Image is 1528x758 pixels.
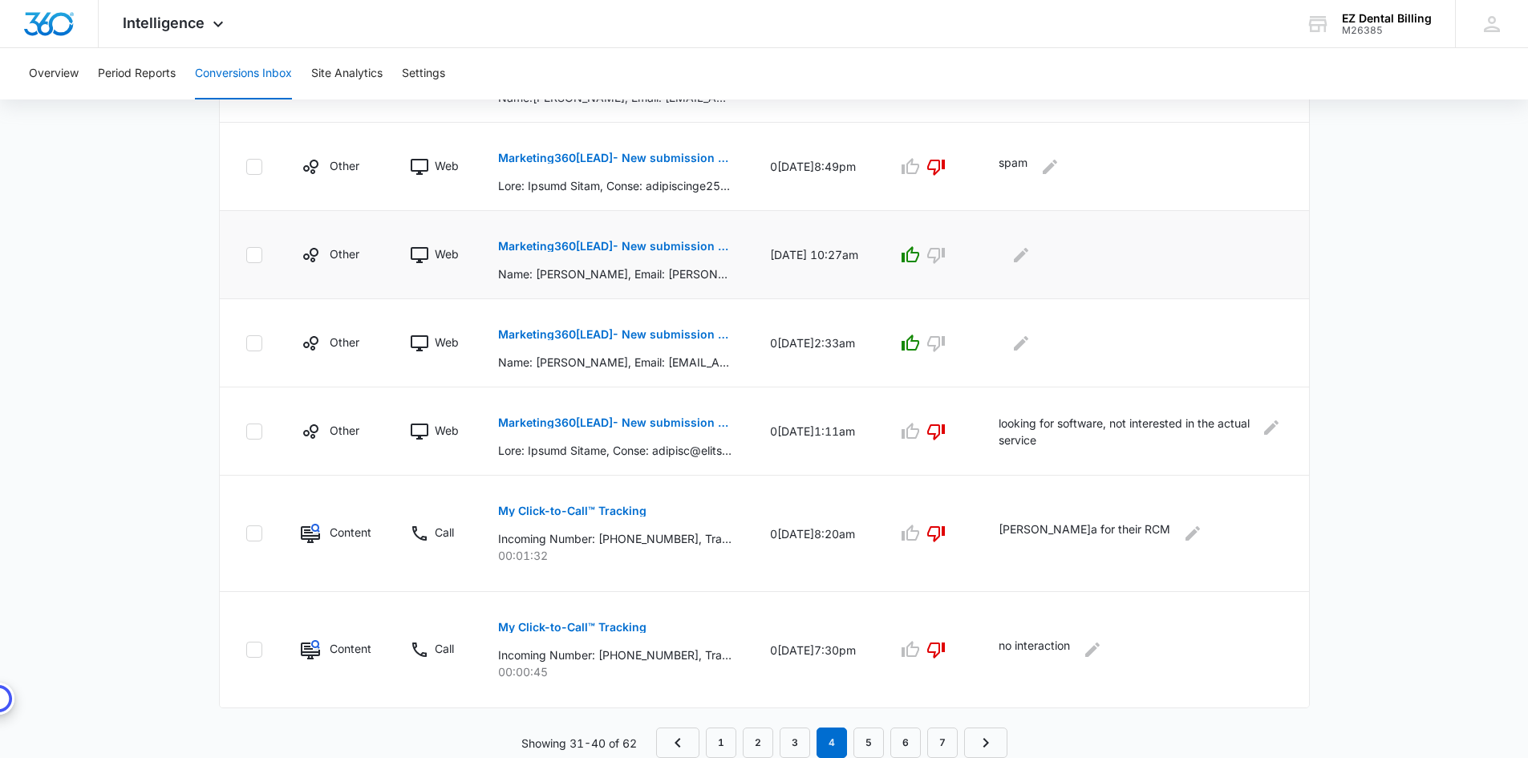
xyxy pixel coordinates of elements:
[751,123,878,211] td: 0[DATE]8:49pm
[123,14,205,31] span: Intelligence
[927,728,958,758] a: Page 7
[498,227,732,266] button: Marketing360[LEAD]- New submission from Contact Us EZ Dental Billing
[330,245,359,262] p: Other
[498,622,646,633] p: My Click-to-Call™ Tracking
[656,728,1007,758] nav: Pagination
[435,524,454,541] p: Call
[311,48,383,99] button: Site Analytics
[999,637,1070,663] p: no interaction
[498,547,732,564] p: 00:01:32
[498,152,732,164] p: Marketing360[LEAD]- New submission from Contact Us EZ Dental Billing
[751,592,878,708] td: 0[DATE]7:30pm
[195,48,292,99] button: Conversions Inbox
[890,728,921,758] a: Page 6
[521,735,637,752] p: Showing 31-40 of 62
[964,728,1007,758] a: Next Page
[330,524,371,541] p: Content
[999,521,1170,546] p: [PERSON_NAME]a for their RCM
[1008,242,1034,268] button: Edit Comments
[330,640,371,657] p: Content
[498,315,732,354] button: Marketing360[LEAD]- New submission from Contact Us EZ Dental Billing
[656,728,699,758] a: Previous Page
[498,417,732,428] p: Marketing360[LEAD]- New submission from Contact Us EZ Dental Billing
[435,334,459,351] p: Web
[98,48,176,99] button: Period Reports
[1180,521,1206,546] button: Edit Comments
[498,442,732,459] p: Lore: Ipsumd Sitame, Conse: adipisc@elitseddoeiusmodt.inc (utlabo:etdolor@magnaaliquaenimad.min),...
[435,640,454,657] p: Call
[853,728,884,758] a: Page 5
[999,154,1027,180] p: spam
[1037,154,1063,180] button: Edit Comments
[498,647,732,663] p: Incoming Number: [PHONE_NUMBER], Tracking Number: [PHONE_NUMBER], Ring To: [PHONE_NUMBER], Caller...
[1342,25,1432,36] div: account id
[330,157,359,174] p: Other
[435,422,459,439] p: Web
[1342,12,1432,25] div: account name
[706,728,736,758] a: Page 1
[780,728,810,758] a: Page 3
[498,241,732,252] p: Marketing360[LEAD]- New submission from Contact Us EZ Dental Billing
[498,608,646,647] button: My Click-to-Call™ Tracking
[751,299,878,387] td: 0[DATE]2:33am
[498,663,732,680] p: 00:00:45
[330,422,359,439] p: Other
[498,139,732,177] button: Marketing360[LEAD]- New submission from Contact Us EZ Dental Billing
[1080,637,1105,663] button: Edit Comments
[498,354,732,371] p: Name: [PERSON_NAME], Email: [EMAIL_ADDRESS][DOMAIN_NAME] (mailto:[EMAIL_ADDRESS][DOMAIN_NAME]), P...
[498,177,732,194] p: Lore: Ipsumd Sitam, Conse: adipiscinge25@seddo.eiu (tempor:incididuntu80@labor.etd), Magna: (837)...
[402,48,445,99] button: Settings
[498,266,732,282] p: Name: [PERSON_NAME], Email: [PERSON_NAME][EMAIL_ADDRESS][DOMAIN_NAME] (mailto:[PERSON_NAME][EMAIL...
[1008,330,1034,356] button: Edit Comments
[751,387,878,476] td: 0[DATE]1:11am
[435,245,459,262] p: Web
[330,334,359,351] p: Other
[435,157,459,174] p: Web
[498,530,732,547] p: Incoming Number: [PHONE_NUMBER], Tracking Number: [PHONE_NUMBER], Ring To: [PHONE_NUMBER], Caller...
[1260,415,1283,440] button: Edit Comments
[498,403,732,442] button: Marketing360[LEAD]- New submission from Contact Us EZ Dental Billing
[751,476,878,592] td: 0[DATE]8:20am
[817,728,847,758] em: 4
[498,492,646,530] button: My Click-to-Call™ Tracking
[999,415,1250,448] p: looking for software, not interested in the actual service
[498,329,732,340] p: Marketing360[LEAD]- New submission from Contact Us EZ Dental Billing
[743,728,773,758] a: Page 2
[498,505,646,517] p: My Click-to-Call™ Tracking
[751,211,878,299] td: [DATE] 10:27am
[29,48,79,99] button: Overview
